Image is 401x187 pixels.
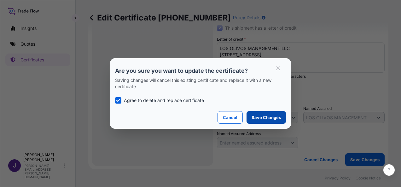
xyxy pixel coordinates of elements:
[252,114,281,121] p: Save Changes
[115,77,286,90] p: Saving changes will cancel this existing certificate and replace it with a new certificate
[124,97,204,104] p: Agree to delete and replace certificate
[218,111,243,124] button: Cancel
[223,114,237,121] p: Cancel
[247,111,286,124] button: Save Changes
[115,67,286,75] p: Are you sure you want to update the certificate?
